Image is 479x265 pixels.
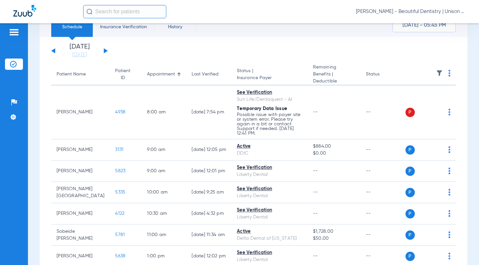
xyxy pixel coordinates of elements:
div: Liberty Dental [237,214,302,221]
span: Deductible [313,78,355,85]
td: -- [361,139,405,161]
td: [PERSON_NAME] [51,161,110,182]
td: -- [361,224,405,246]
td: [PERSON_NAME][GEOGRAPHIC_DATA] [51,182,110,203]
div: Delta Dental of [US_STATE] [237,235,302,242]
span: P [405,230,415,240]
span: -- [313,211,318,216]
div: Appointment [147,71,175,78]
img: group-dot-blue.svg [448,231,450,238]
div: Sun Life/Dentaquest - AI [237,96,302,103]
td: [DATE] 11:34 AM [186,224,232,246]
img: hamburger-icon [9,28,19,36]
span: Schedule [56,24,88,30]
div: Patient ID [115,67,136,81]
div: See Verification [237,89,302,96]
span: P [405,209,415,218]
span: 4122 [115,211,124,216]
span: 5823 [115,169,125,173]
td: 11:00 AM [142,224,186,246]
iframe: Chat Widget [446,233,479,265]
li: [DATE] [60,44,99,58]
td: [DATE] 4:32 PM [186,203,232,224]
span: Insurance Payer [237,74,302,81]
td: -- [361,85,405,139]
span: -- [313,190,318,195]
div: Patient ID [115,67,130,81]
th: Remaining Benefits | [308,64,361,85]
div: See Verification [237,164,302,171]
div: DDIC [237,150,302,157]
div: See Verification [237,249,302,256]
span: [DATE] - 05:45 PM [402,22,446,29]
span: -- [313,169,318,173]
td: -- [361,161,405,182]
td: 10:30 AM [142,203,186,224]
td: -- [361,203,405,224]
td: -- [361,182,405,203]
img: Zuub Logo [13,5,36,17]
div: Liberty Dental [237,193,302,199]
td: [DATE] 9:25 AM [186,182,232,203]
img: Search Icon [86,9,92,15]
span: Insurance Verification [98,24,149,30]
img: filter.svg [436,70,443,76]
span: 5781 [115,232,125,237]
td: [DATE] 12:05 PM [186,139,232,161]
div: See Verification [237,207,302,214]
p: Possible issue with payer site or system error. Please try again in a bit or contact Support if n... [237,112,302,136]
span: P [405,108,415,117]
div: Active [237,143,302,150]
span: 4938 [115,110,125,114]
div: Patient Name [57,71,104,78]
div: Liberty Dental [237,256,302,263]
span: -- [313,254,318,258]
input: Search for patients [83,5,166,18]
img: group-dot-blue.svg [448,70,450,76]
img: group-dot-blue.svg [448,146,450,153]
div: Patient Name [57,71,86,78]
span: 3131 [115,147,123,152]
span: P [405,188,415,197]
div: See Verification [237,186,302,193]
div: Last Verified [192,71,219,78]
span: P [405,145,415,155]
td: [DATE] 7:54 PM [186,85,232,139]
div: Appointment [147,71,181,78]
span: 5335 [115,190,125,195]
span: 5638 [115,254,125,258]
span: $50.00 [313,235,355,242]
td: [PERSON_NAME] [51,139,110,161]
td: 9:00 AM [142,161,186,182]
td: 8:00 AM [142,85,186,139]
span: $0.00 [313,150,355,157]
td: [PERSON_NAME] [51,85,110,139]
img: group-dot-blue.svg [448,168,450,174]
td: 9:00 AM [142,139,186,161]
td: [DATE] 12:01 PM [186,161,232,182]
img: group-dot-blue.svg [448,210,450,217]
th: Status [361,64,405,85]
td: Sobeide [PERSON_NAME] [51,224,110,246]
div: Active [237,228,302,235]
th: Status | [232,64,308,85]
span: Temporary Data Issue [237,106,287,111]
a: [DATE] [60,52,99,58]
span: -- [313,110,318,114]
div: Last Verified [192,71,226,78]
td: [PERSON_NAME] [51,203,110,224]
img: group-dot-blue.svg [448,109,450,115]
span: History [159,24,191,30]
div: Liberty Dental [237,171,302,178]
td: 10:00 AM [142,182,186,203]
span: $1,728.00 [313,228,355,235]
span: P [405,252,415,261]
img: group-dot-blue.svg [448,189,450,196]
span: P [405,167,415,176]
span: [PERSON_NAME] - Beautiful Dentistry | Unison Dental Group [356,8,466,15]
span: $884.00 [313,143,355,150]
